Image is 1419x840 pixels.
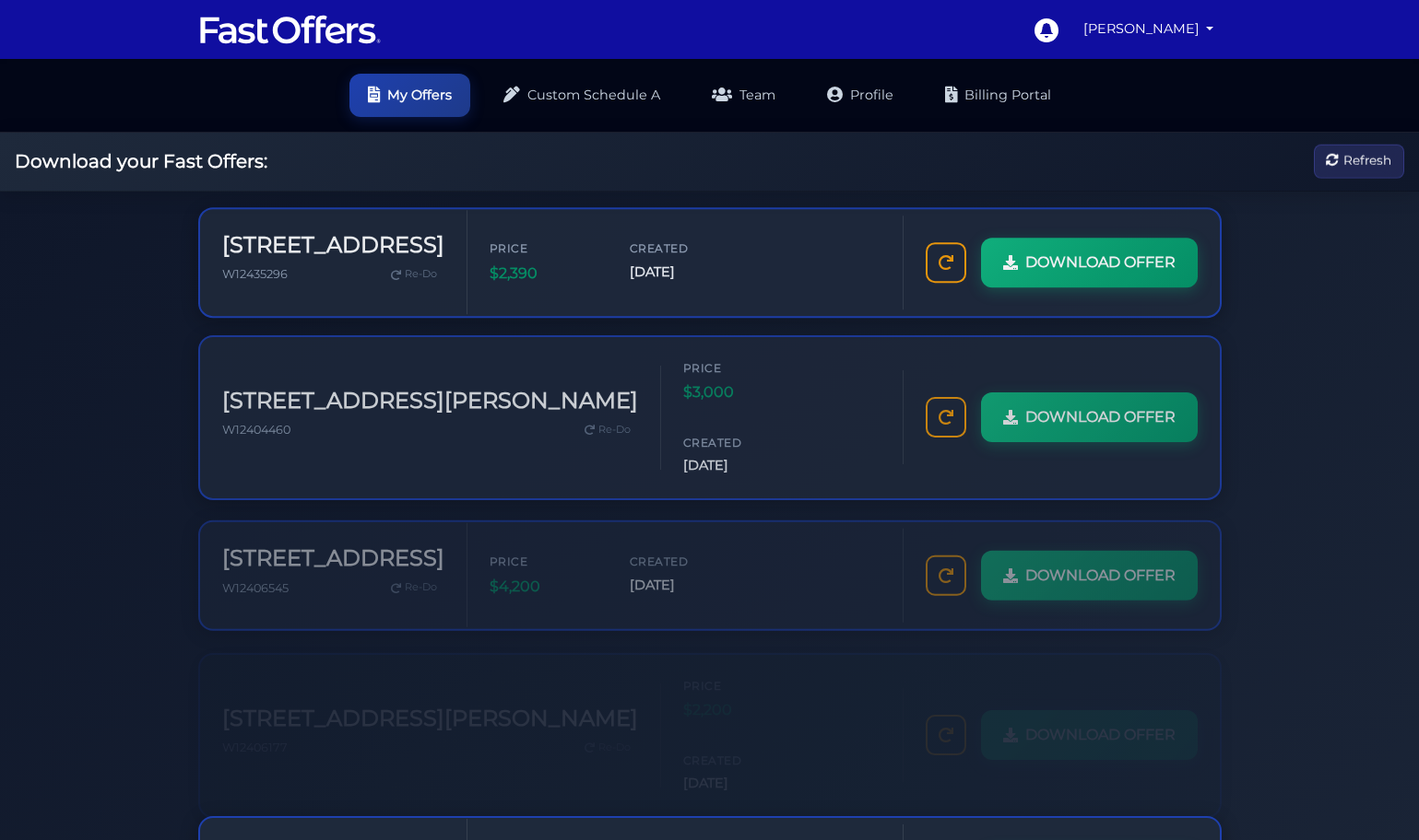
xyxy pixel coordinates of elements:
span: Re-Do [598,723,631,740]
span: Re-Do [405,265,437,282]
span: [DATE] [683,756,794,777]
span: DOWNLOAD OFFER [1025,706,1176,730]
a: DOWNLOAD OFFER [981,389,1198,438]
span: Refresh [1343,151,1391,171]
span: DOWNLOAD OFFER [1025,250,1176,274]
h3: [STREET_ADDRESS] [222,231,444,258]
span: W12406177 [222,724,288,738]
a: Re-Do [384,262,444,286]
button: Refresh [1314,145,1404,179]
a: DOWNLOAD OFFER [981,694,1198,743]
span: Price [683,660,794,678]
iframe: Customerly Messenger Launcher [1349,768,1404,823]
a: Profile [809,74,912,117]
span: DOWNLOAD OFFER [1025,402,1176,426]
span: Created [683,430,794,448]
a: DOWNLOAD OFFER [981,542,1198,591]
h2: Download your Fast Offers: [15,150,267,172]
a: Team [693,74,794,117]
h3: [STREET_ADDRESS][PERSON_NAME] [222,384,638,411]
a: Billing Portal [927,74,1070,117]
a: Re-Do [384,566,444,590]
span: Created [630,543,740,561]
span: DOWNLOAD OFFER [1025,554,1176,578]
a: Re-Do [577,719,638,743]
span: $4,200 [490,566,600,589]
span: Price [683,356,794,373]
span: Price [490,543,600,561]
span: [DATE] [630,261,740,282]
span: Re-Do [405,570,437,587]
span: [DATE] [683,451,794,472]
span: W12404460 [222,419,290,433]
a: DOWNLOAD OFFER [981,237,1198,286]
a: [PERSON_NAME] [1076,11,1222,47]
span: Price [490,239,600,256]
h3: [STREET_ADDRESS][PERSON_NAME] [222,689,638,716]
span: Re-Do [598,418,631,435]
span: $2,390 [490,261,600,285]
h3: [STREET_ADDRESS] [222,536,444,563]
span: $3,000 [683,377,794,401]
a: Re-Do [577,414,638,438]
span: $2,200 [683,682,794,706]
span: Created [630,239,740,256]
span: [DATE] [630,566,740,587]
a: Custom Schedule A [485,74,679,117]
a: My Offers [349,74,470,117]
span: W12435296 [222,266,288,280]
span: Created [683,735,794,752]
span: W12406545 [222,572,289,586]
